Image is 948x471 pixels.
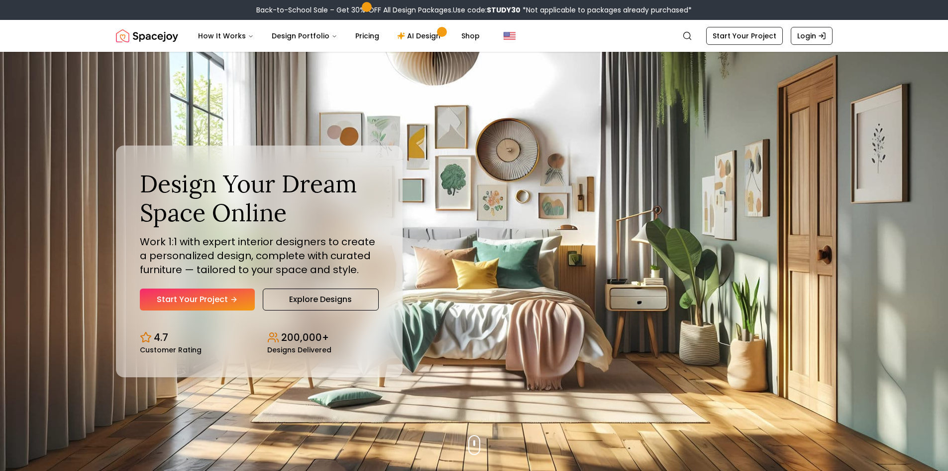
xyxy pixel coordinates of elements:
a: Login [791,27,833,45]
p: 200,000+ [281,330,329,344]
a: Start Your Project [706,27,783,45]
small: Customer Rating [140,346,202,353]
a: Start Your Project [140,289,255,311]
p: 4.7 [154,330,168,344]
a: Explore Designs [263,289,379,311]
a: Spacejoy [116,26,178,46]
button: How It Works [190,26,262,46]
nav: Main [190,26,488,46]
img: United States [504,30,516,42]
span: Use code: [453,5,521,15]
a: AI Design [389,26,451,46]
h1: Design Your Dream Space Online [140,169,379,227]
div: Back-to-School Sale – Get 30% OFF All Design Packages. [256,5,692,15]
p: Work 1:1 with expert interior designers to create a personalized design, complete with curated fu... [140,235,379,277]
b: STUDY30 [487,5,521,15]
img: Spacejoy Logo [116,26,178,46]
small: Designs Delivered [267,346,331,353]
nav: Global [116,20,833,52]
div: Design stats [140,322,379,353]
button: Design Portfolio [264,26,345,46]
a: Shop [453,26,488,46]
a: Pricing [347,26,387,46]
span: *Not applicable to packages already purchased* [521,5,692,15]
